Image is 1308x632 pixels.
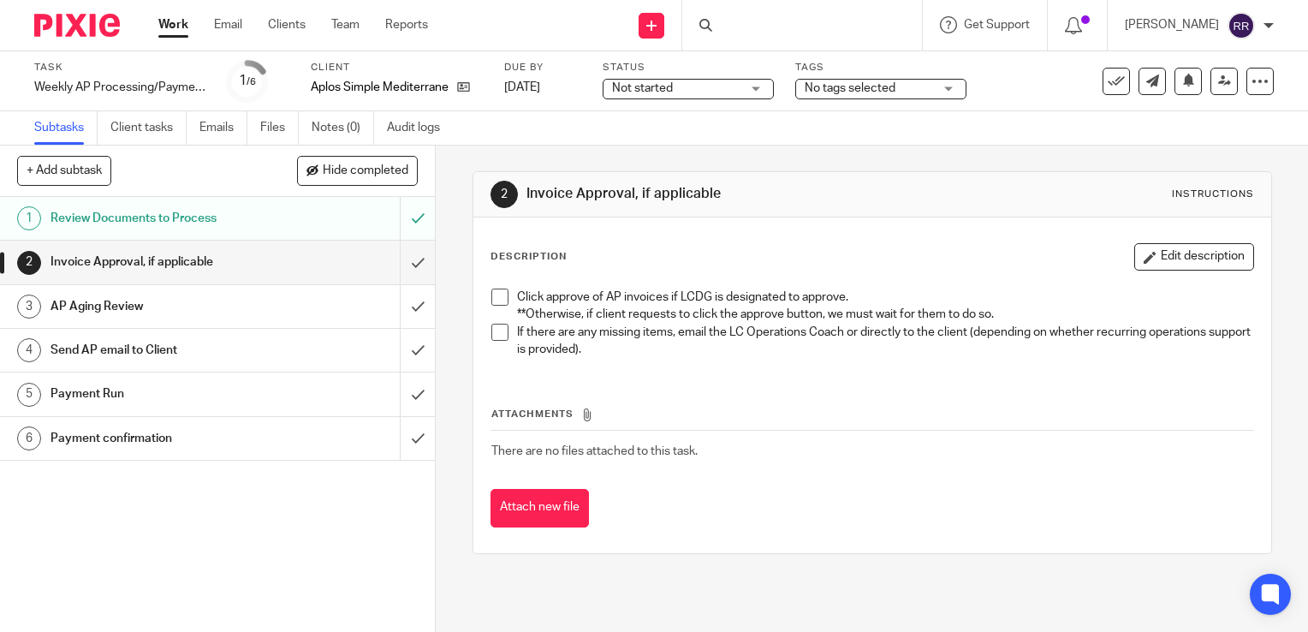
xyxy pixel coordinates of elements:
[51,337,272,363] h1: Send AP email to Client
[17,206,41,230] div: 1
[110,111,187,145] a: Client tasks
[491,409,574,419] span: Attachments
[1172,188,1254,201] div: Instructions
[34,111,98,145] a: Subtasks
[603,61,774,75] label: Status
[504,61,581,75] label: Due by
[490,489,589,528] button: Attach new file
[17,295,41,319] div: 3
[311,79,449,96] p: Aplos Simple Mediterranean
[1228,12,1255,39] img: svg%3E
[34,14,120,37] img: Pixie
[490,250,567,264] p: Description
[311,61,483,75] label: Client
[387,111,453,145] a: Audit logs
[17,426,41,450] div: 6
[517,324,1253,359] p: If there are any missing items, email the LC Operations Coach or directly to the client (dependin...
[17,251,41,275] div: 2
[805,82,895,94] span: No tags selected
[491,445,698,457] span: There are no files attached to this task.
[1134,243,1254,271] button: Edit description
[260,111,299,145] a: Files
[964,19,1030,31] span: Get Support
[517,289,1253,306] p: Click approve of AP invoices if LCDG is designated to approve.
[323,164,408,178] span: Hide completed
[51,206,272,231] h1: Review Documents to Process
[214,16,242,33] a: Email
[51,426,272,451] h1: Payment confirmation
[1125,16,1219,33] p: [PERSON_NAME]
[199,111,247,145] a: Emails
[526,185,908,203] h1: Invoice Approval, if applicable
[34,79,205,96] div: Weekly AP Processing/Payment
[517,306,1253,323] p: **Otherwise, if client requests to click the approve button, we must wait for them to do so.
[504,81,540,93] span: [DATE]
[612,82,673,94] span: Not started
[158,16,188,33] a: Work
[331,16,360,33] a: Team
[297,156,418,185] button: Hide completed
[239,71,256,91] div: 1
[385,16,428,33] a: Reports
[17,383,41,407] div: 5
[312,111,374,145] a: Notes (0)
[490,181,518,208] div: 2
[51,381,272,407] h1: Payment Run
[795,61,966,75] label: Tags
[51,249,272,275] h1: Invoice Approval, if applicable
[34,61,205,75] label: Task
[17,156,111,185] button: + Add subtask
[247,77,256,86] small: /6
[268,16,306,33] a: Clients
[51,294,272,319] h1: AP Aging Review
[17,338,41,362] div: 4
